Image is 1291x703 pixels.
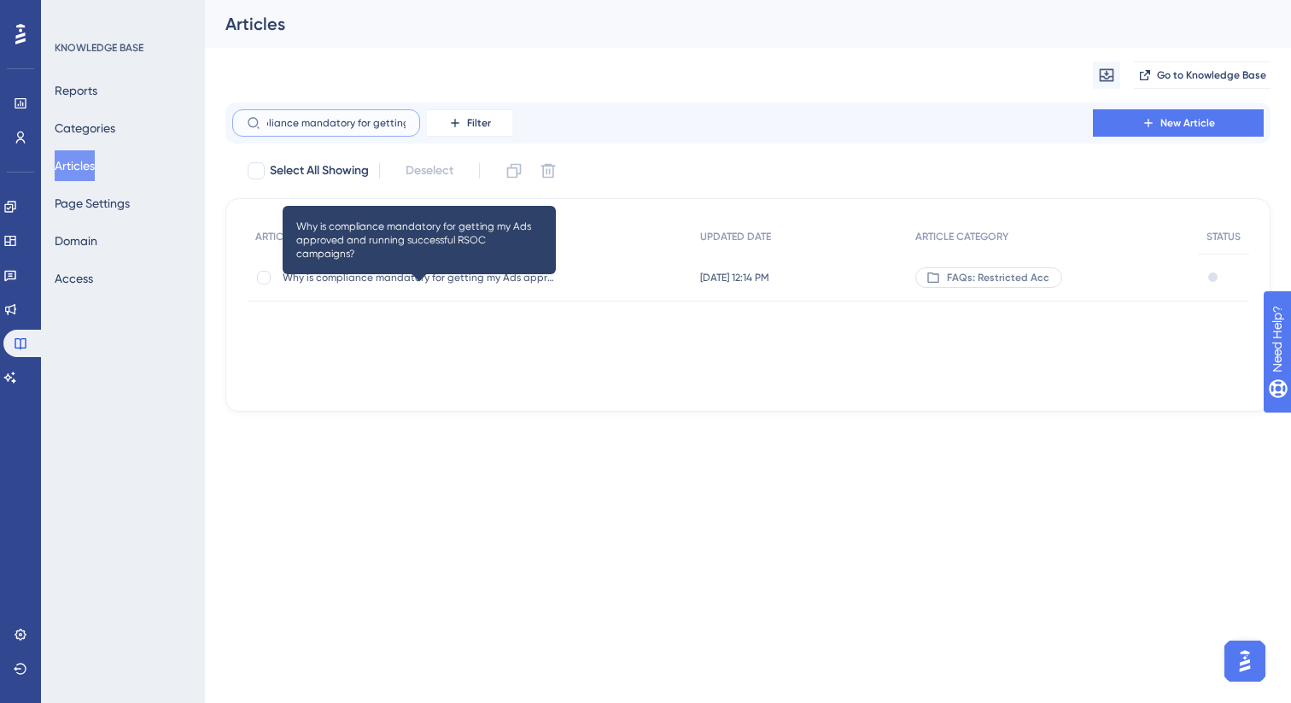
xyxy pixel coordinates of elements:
span: Need Help? [40,4,107,25]
span: ARTICLE NAME [255,230,324,243]
input: Search [267,117,406,129]
button: Reports [55,75,97,106]
button: Deselect [390,155,469,186]
button: Page Settings [55,188,130,219]
div: KNOWLEDGE BASE [55,41,143,55]
button: Access [55,263,93,294]
span: Go to Knowledge Base [1157,68,1266,82]
div: Articles [225,12,1228,36]
button: Filter [427,109,512,137]
span: Why is compliance mandatory for getting my Ads approved and running successful RSOC campaigns? [296,220,542,261]
button: Articles [55,150,95,181]
span: Why is compliance mandatory for getting my Ads approved and running successful RSOC campaigns? [283,271,556,284]
button: New Article [1093,109,1264,137]
span: [DATE] 12:14 PM [700,271,769,284]
iframe: UserGuiding AI Assistant Launcher [1219,636,1271,687]
span: UPDATED DATE [700,230,771,243]
span: Filter [467,116,491,130]
span: ARTICLE CATEGORY [915,230,1008,243]
span: Select All Showing [270,161,369,181]
span: New Article [1160,116,1215,130]
span: FAQs: Restricted Acc [947,271,1049,284]
button: Categories [55,113,115,144]
button: Go to Knowledge Base [1134,62,1271,89]
span: STATUS [1206,230,1241,243]
span: Deselect [406,161,453,181]
button: Domain [55,226,97,256]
